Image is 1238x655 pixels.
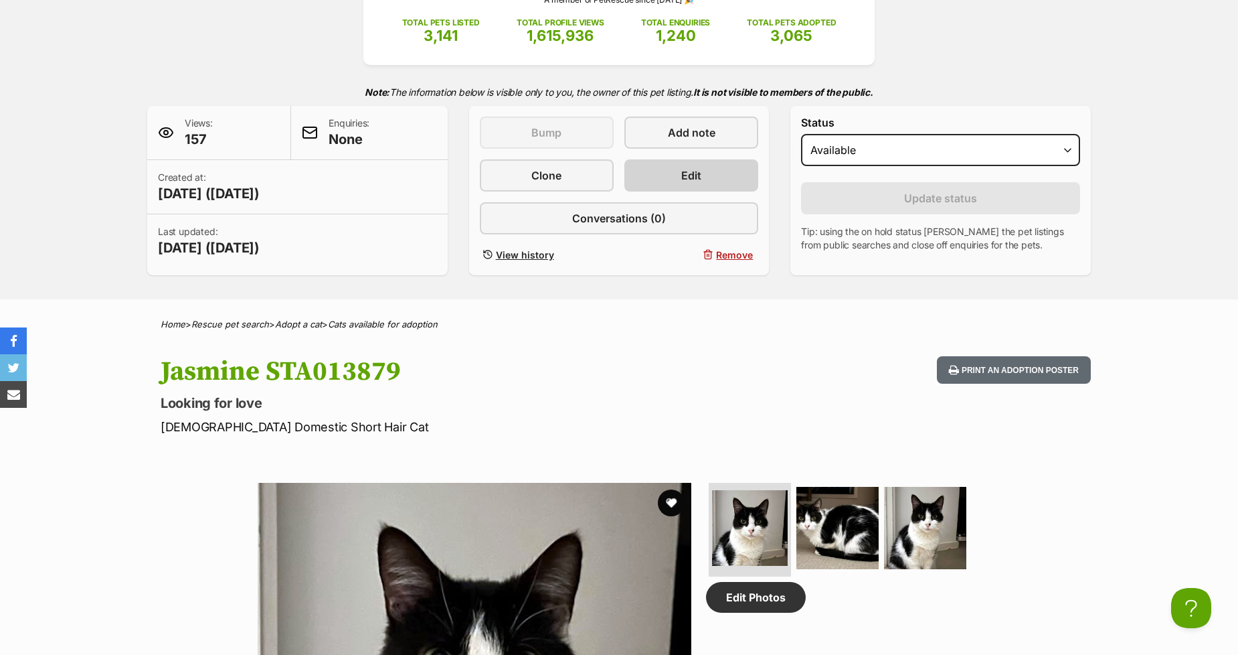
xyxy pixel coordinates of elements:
button: Update status [801,182,1080,214]
p: Views: [185,117,213,149]
img: Photo of Jasmine Sta013879 [884,487,966,569]
a: Cats available for adoption [328,319,438,330]
span: None [329,130,369,149]
a: Edit [624,159,758,192]
p: TOTAL PETS LISTED [402,17,480,29]
button: Remove [624,245,758,265]
span: Bump [531,125,561,141]
a: Conversations (0) [480,202,759,234]
span: 1,240 [656,27,696,44]
span: Conversations (0) [572,210,666,226]
span: Update status [904,190,977,206]
a: View history [480,245,614,265]
p: Looking for love [161,394,727,413]
img: Photo of Jasmine Sta013879 [796,487,879,569]
p: Enquiries: [329,117,369,149]
span: 3,141 [424,27,458,44]
a: Rescue pet search [191,319,269,330]
button: favourite [658,490,685,516]
h1: Jasmine STA013879 [161,356,727,387]
span: Edit [681,167,701,184]
strong: Note: [365,86,389,98]
strong: It is not visible to members of the public. [693,86,873,98]
a: Home [161,319,185,330]
p: TOTAL ENQUIRIES [641,17,710,29]
label: Status [801,117,1080,129]
span: Add note [668,125,715,141]
p: TOTAL PETS ADOPTED [747,17,836,29]
button: Print an adoption poster [937,356,1091,384]
span: 3,065 [770,27,812,44]
a: Edit Photos [706,582,806,613]
div: > > > [127,319,1111,330]
button: Bump [480,117,614,149]
span: [DATE] ([DATE]) [158,238,260,257]
p: Last updated: [158,225,260,257]
span: 1,615,936 [527,27,594,44]
span: [DATE] ([DATE]) [158,184,260,203]
iframe: Help Scout Beacon - Open [1171,588,1211,628]
img: Photo of Jasmine Sta013879 [712,490,788,566]
p: Created at: [158,171,260,203]
a: Adopt a cat [275,319,322,330]
a: Clone [480,159,614,192]
p: TOTAL PROFILE VIEWS [517,17,604,29]
p: Tip: using the on hold status [PERSON_NAME] the pet listings from public searches and close off e... [801,225,1080,252]
span: 157 [185,130,213,149]
span: Remove [716,248,753,262]
span: Clone [531,167,561,184]
a: Add note [624,117,758,149]
p: The information below is visible only to you, the owner of this pet listing. [147,78,1091,106]
span: View history [496,248,554,262]
p: [DEMOGRAPHIC_DATA] Domestic Short Hair Cat [161,418,727,436]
